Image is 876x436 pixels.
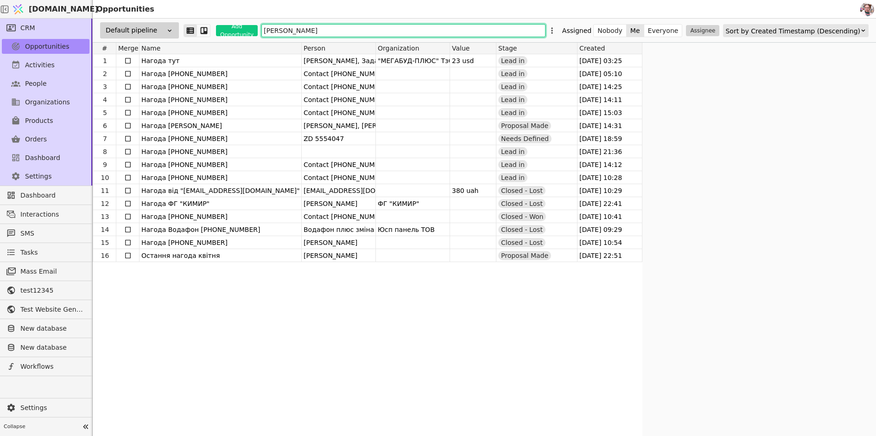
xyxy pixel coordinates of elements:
div: 2 [94,67,116,80]
div: 7 [94,132,116,145]
div: ZD 5554047 [304,132,375,145]
div: Lead in [498,56,527,65]
div: [DATE] 10:29 [578,184,642,197]
div: Contact [PHONE_NUMBER] [GEOGRAPHIC_DATA] [304,67,375,80]
div: Нагода ФГ "КИМИР" [141,197,301,210]
div: Contact [PHONE_NUMBER] [304,158,375,171]
div: [PERSON_NAME] [304,249,375,262]
a: Products [2,113,89,128]
span: Name [141,45,160,52]
div: Нагода [PHONE_NUMBER] [141,80,301,93]
div: Closed - Lost [498,238,546,247]
a: Activities [2,58,89,72]
div: # [93,43,116,54]
div: [DATE] 05:10 [578,67,642,80]
button: Me [627,24,644,37]
span: Tasks [20,248,38,257]
div: Lead in [498,108,527,117]
div: [DATE] 14:11 [578,93,642,106]
div: Lead in [498,147,527,156]
div: [PERSON_NAME] [304,236,375,249]
span: Person [304,45,325,52]
button: Everyone [644,24,682,37]
span: Workflows [20,362,85,372]
div: Needs Defined [498,134,552,143]
span: Value [452,45,470,52]
span: Created Timestamp [579,45,642,52]
span: [DOMAIN_NAME] [29,4,98,15]
div: 9 [94,158,116,171]
div: Contact [PHONE_NUMBER] [304,106,375,119]
a: Workflows [2,359,89,374]
span: Test Website General template [20,305,85,314]
div: 8 [94,145,116,158]
a: New database [2,321,89,336]
div: Proposal Made [498,251,551,260]
span: Settings [20,403,85,413]
span: Products [25,116,53,126]
div: Default pipeline [100,22,179,38]
span: New database [20,324,85,333]
span: Organizations [25,97,70,107]
a: Settings [2,400,89,415]
img: Logo [11,0,25,18]
span: People [25,79,47,89]
div: [DATE] 15:03 [578,106,642,119]
a: Mass Email [2,264,89,279]
div: 5 [94,106,116,119]
div: [DATE] 14:25 [578,80,642,93]
span: SMS [20,229,85,238]
div: [DATE] 10:28 [578,171,642,184]
div: [DATE] 18:59 [578,132,642,145]
div: [PERSON_NAME], [PERSON_NAME] [304,119,375,132]
div: 3 [94,80,116,93]
div: 14 [94,223,116,236]
div: 11 [94,184,116,197]
span: Interactions [20,210,85,219]
span: CRM [20,23,35,33]
div: 13 [94,210,116,223]
div: [DATE] 22:51 [578,249,642,262]
div: [PERSON_NAME], Задарма ЗД [304,54,375,67]
a: Interactions [2,207,89,222]
div: 15 [94,236,116,249]
div: Assigned [562,24,591,37]
div: [DATE] 03:25 [578,54,642,67]
div: Contact [PHONE_NUMBER] [304,80,375,93]
div: Lead in [498,82,527,91]
div: Нагода тут [141,54,301,67]
a: SMS [2,226,89,241]
button: Add Opportunity [216,25,258,36]
div: [DATE] 14:31 [578,119,642,132]
a: Test Website General template [2,302,89,317]
div: Нагода [PHONE_NUMBER] [141,171,301,184]
div: Sort by Created Timestamp (Descending) [725,25,860,38]
div: Contact [PHONE_NUMBER] [304,171,375,184]
a: Tasks [2,245,89,260]
div: Lead in [498,160,527,169]
div: Lead in [498,95,527,104]
h2: Opportunities [93,4,154,15]
img: 1611404642663-DSC_1169-po-%D1%81cropped.jpg [860,1,874,18]
div: Closed - Lost [498,186,546,195]
span: Orders [25,135,47,144]
div: Contact [PHONE_NUMBER] [304,93,375,106]
div: Нагода Водафон [PHONE_NUMBER] [141,223,301,236]
a: Dashboard [2,150,89,165]
a: [DOMAIN_NAME] [9,0,93,18]
span: Activities [25,60,55,70]
span: Stage [498,45,517,52]
div: 12 [94,197,116,210]
a: Organizations [2,95,89,109]
div: Водафон плюс зміна [304,223,375,236]
div: "МЕГАБУД-ПЛЮС" ТзОВ [378,54,450,67]
div: [DATE] 09:29 [578,223,642,236]
div: Closed - Lost [498,225,546,234]
div: Нагода [PHONE_NUMBER] [141,210,301,223]
div: Closed - Won [498,212,546,221]
div: Lead in [498,173,527,182]
button: Assignee [686,25,719,36]
span: Dashboard [25,153,60,163]
div: 10 [94,171,116,184]
input: Search [261,24,546,37]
